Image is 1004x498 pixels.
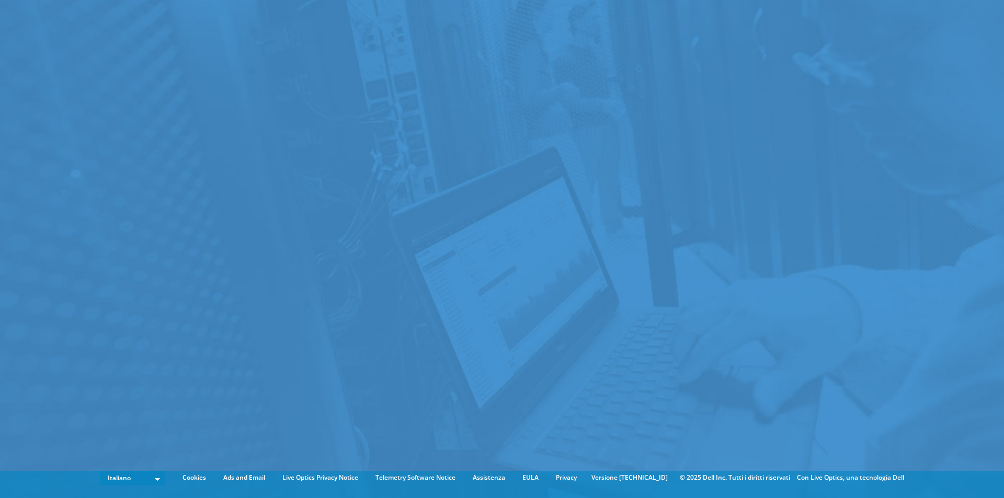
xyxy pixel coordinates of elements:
a: Privacy [548,472,585,483]
a: Telemetry Software Notice [368,472,463,483]
a: EULA [515,472,546,483]
li: Con Live Optics, una tecnologia Dell [797,472,904,483]
li: © 2025 Dell Inc. Tutti i diritti riservati [675,472,795,483]
a: Assistenza [465,472,513,483]
a: Ads and Email [215,472,273,483]
a: Cookies [175,472,214,483]
li: Versione [TECHNICAL_ID] [586,472,673,483]
a: Live Optics Privacy Notice [275,472,366,483]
